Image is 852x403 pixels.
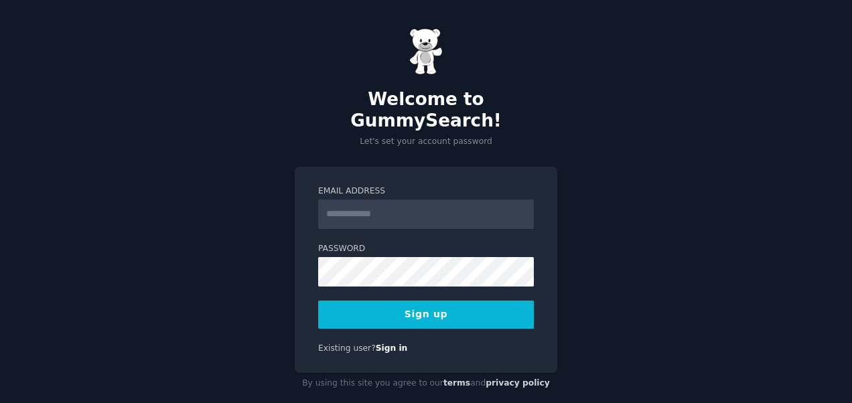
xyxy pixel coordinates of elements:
button: Sign up [318,301,534,329]
p: Let's set your account password [295,136,557,148]
label: Password [318,243,534,255]
a: terms [443,378,470,388]
img: Gummy Bear [409,28,443,75]
h2: Welcome to GummySearch! [295,89,557,131]
a: Sign in [376,343,408,353]
div: By using this site you agree to our and [295,373,557,394]
span: Existing user? [318,343,376,353]
label: Email Address [318,185,534,197]
a: privacy policy [486,378,550,388]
